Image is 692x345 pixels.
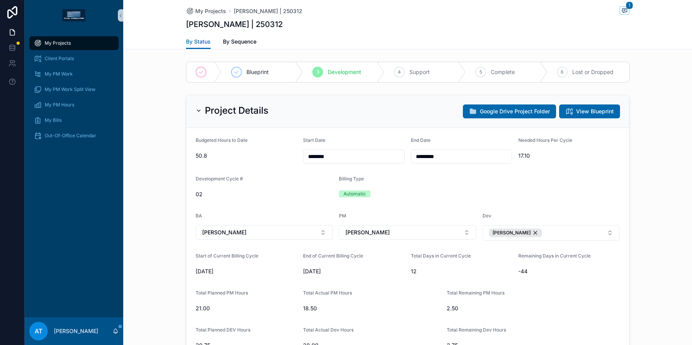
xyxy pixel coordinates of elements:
[202,229,246,236] span: [PERSON_NAME]
[234,7,302,15] a: [PERSON_NAME] | 250312
[303,137,325,143] span: Start Date
[303,290,352,296] span: Total Actual PM Hours
[29,36,119,50] a: My Projects
[186,19,283,30] h1: [PERSON_NAME] | 250312
[196,305,297,312] span: 21.00
[196,290,248,296] span: Total Planned PM Hours
[186,7,226,15] a: My Projects
[317,69,319,75] span: 3
[411,268,512,275] span: 12
[29,98,119,112] a: My PM Hours
[196,213,202,219] span: BA
[29,52,119,66] a: Client Portals
[518,137,572,143] span: Needed Hours Per Cycle
[489,229,542,237] button: Unselect 4
[343,190,366,197] div: Automatic
[196,253,258,259] span: Start of Current Billing Cycle
[411,137,431,143] span: End Date
[303,327,354,333] span: Total Actual Dev Hours
[196,137,248,143] span: Budgeted Hours to Date
[447,327,506,333] span: Total Remaining Dev Hours
[339,176,364,182] span: Billing Type
[447,290,504,296] span: Total Remaining PM Hours
[45,86,96,93] span: My PM Work Split View
[447,305,584,312] span: 2.50
[518,152,620,160] span: 17.10
[303,268,405,275] span: [DATE]
[339,225,476,240] button: Select Button
[45,40,71,46] span: My Projects
[620,6,630,16] button: 1
[186,35,211,49] a: By Status
[186,38,211,45] span: By Status
[480,108,550,115] span: Google Drive Project Folder
[345,229,390,236] span: [PERSON_NAME]
[303,253,363,259] span: End of Current Billing Cycle
[29,129,119,143] a: Out-Of-Office Calendar
[518,253,591,259] span: Remaining Days in Current Cycle
[205,104,268,117] h2: Project Details
[626,2,633,9] span: 1
[561,69,563,75] span: 6
[62,9,85,22] img: App logo
[409,68,430,76] span: Support
[35,326,42,336] span: AT
[303,305,441,312] span: 18.50
[483,225,620,241] button: Select Button
[45,133,96,139] span: Out-Of-Office Calendar
[518,268,620,275] span: -44
[576,108,614,115] span: View Blueprint
[398,69,401,75] span: 4
[411,253,471,259] span: Total Days in Current Cycle
[246,68,269,76] span: Blueprint
[328,68,361,76] span: Development
[45,102,74,108] span: My PM Hours
[339,213,346,219] span: PM
[196,225,333,240] button: Select Button
[491,68,515,76] span: Complete
[25,31,123,153] div: scrollable content
[572,68,613,76] span: Lost or Dropped
[196,327,250,333] span: Total Planned DEV Hours
[223,35,256,50] a: By Sequence
[54,327,98,335] p: [PERSON_NAME]
[195,7,226,15] span: My Projects
[29,82,119,96] a: My PM Work Split View
[483,213,491,219] span: Dev
[196,190,333,198] span: 02
[223,38,256,45] span: By Sequence
[479,69,482,75] span: 5
[45,56,74,62] span: Client Portals
[463,104,556,118] button: Google Drive Project Folder
[45,117,62,123] span: My Bills
[29,67,119,81] a: My PM Work
[559,104,620,118] button: View Blueprint
[45,71,73,77] span: My PM Work
[493,230,531,236] span: [PERSON_NAME]
[29,113,119,127] a: My Bills
[196,268,297,275] span: [DATE]
[196,176,243,182] span: Development Cycle #
[196,152,297,160] span: 50.8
